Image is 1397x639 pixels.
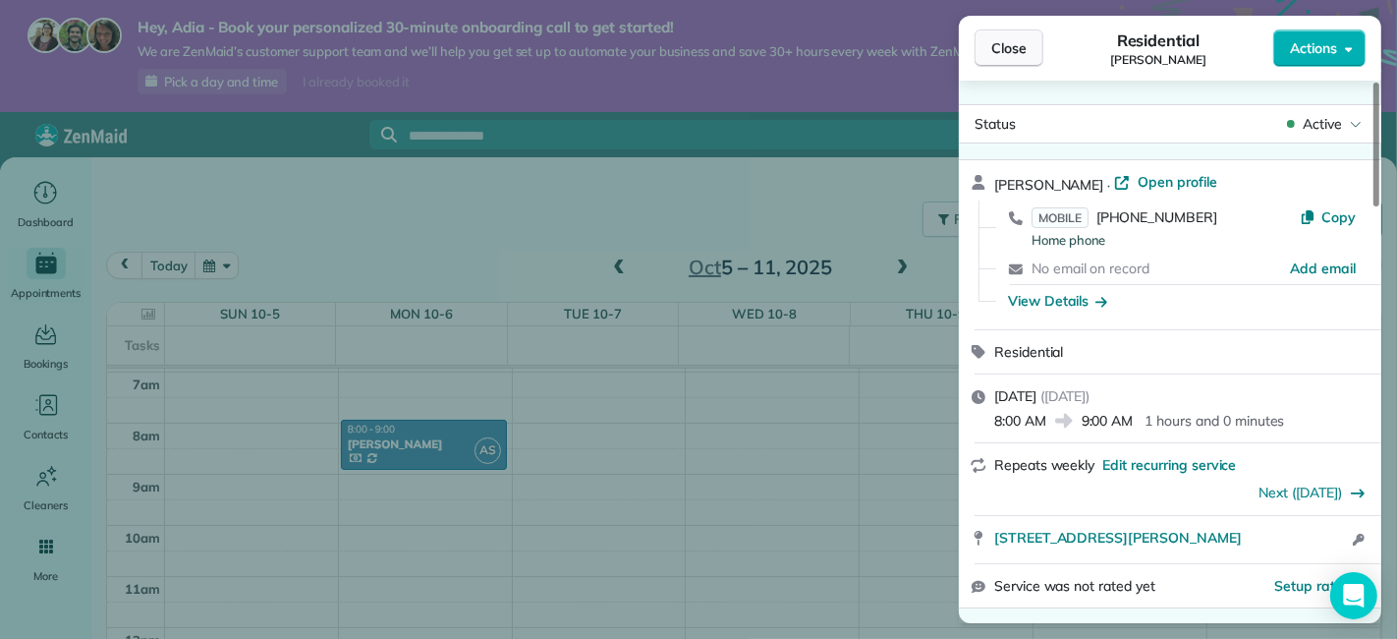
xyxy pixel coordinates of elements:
[1032,207,1217,227] a: MOBILE[PHONE_NUMBER]
[1290,38,1337,58] span: Actions
[1104,177,1115,193] span: ·
[1321,208,1356,226] span: Copy
[991,38,1027,58] span: Close
[1110,52,1206,68] span: [PERSON_NAME]
[1300,207,1356,227] button: Copy
[994,528,1347,548] a: [STREET_ADDRESS][PERSON_NAME]
[975,29,1043,67] button: Close
[1330,572,1377,619] div: Open Intercom Messenger
[994,387,1036,405] span: [DATE]
[1117,29,1201,52] span: Residential
[1275,576,1363,596] button: Setup ratings
[1082,411,1134,431] span: 9:00 AM
[1275,577,1363,595] span: Setup ratings
[1032,231,1300,251] div: Home phone
[994,576,1155,597] span: Service was not rated yet
[994,343,1064,361] span: Residential
[994,528,1242,548] span: [STREET_ADDRESS][PERSON_NAME]
[994,176,1104,194] span: [PERSON_NAME]
[1145,411,1284,431] p: 1 hours and 0 minutes
[1290,259,1356,278] a: Add email
[994,456,1094,474] span: Repeats weekly
[1032,207,1089,228] span: MOBILE
[975,115,1016,133] span: Status
[1040,387,1090,405] span: ( [DATE] )
[1259,483,1367,502] button: Next ([DATE])
[1347,528,1369,552] button: Open access information
[1114,172,1217,192] a: Open profile
[1096,208,1217,226] span: [PHONE_NUMBER]
[994,411,1046,431] span: 8:00 AM
[1259,484,1343,501] a: Next ([DATE])
[1138,172,1217,192] span: Open profile
[1102,455,1236,475] span: Edit recurring service
[1008,291,1107,311] button: View Details
[1303,114,1342,134] span: Active
[1032,260,1149,277] span: No email on record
